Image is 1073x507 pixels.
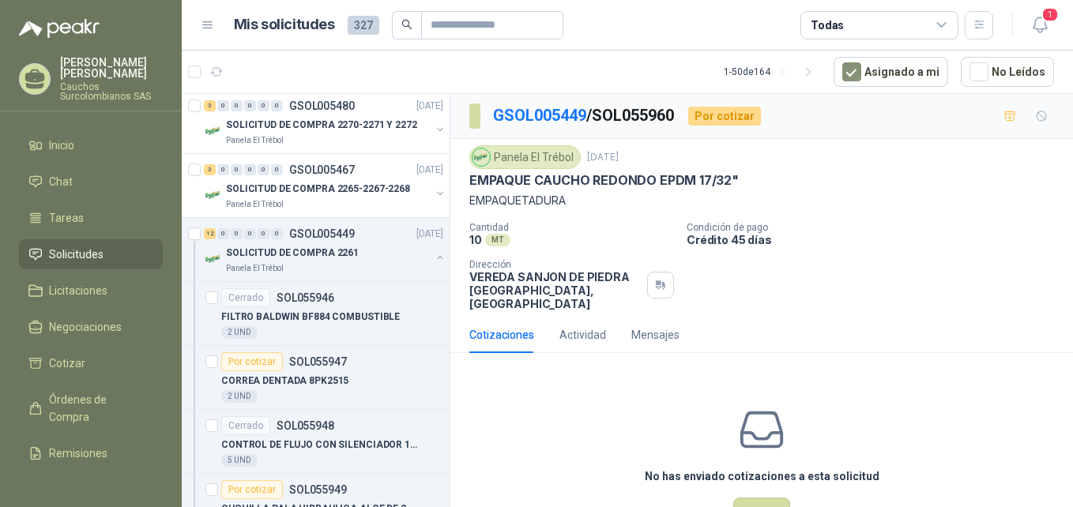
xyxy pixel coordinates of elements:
p: Dirección [469,259,641,270]
a: 3 0 0 0 0 0 GSOL005467[DATE] Company LogoSOLICITUD DE COMPRA 2265-2267-2268Panela El Trébol [204,160,446,211]
div: 0 [217,228,229,239]
span: Negociaciones [49,318,122,336]
div: 0 [271,100,283,111]
span: Licitaciones [49,282,107,299]
div: 12 [204,228,216,239]
span: 327 [348,16,379,35]
p: [PERSON_NAME] [PERSON_NAME] [60,57,163,79]
p: Panela El Trébol [226,262,284,275]
p: [DATE] [587,150,619,165]
div: Por cotizar [221,352,283,371]
div: 0 [231,228,243,239]
div: 0 [271,164,283,175]
a: Chat [19,167,163,197]
a: Cotizar [19,348,163,378]
button: No Leídos [961,57,1054,87]
p: SOLICITUD DE COMPRA 2265-2267-2268 [226,182,410,197]
span: search [401,19,412,30]
span: Órdenes de Compra [49,391,148,426]
p: Cauchos Surcolombianos SAS [60,82,163,101]
p: 10 [469,233,482,246]
p: SOLICITUD DE COMPRA 2270-2271 Y 2272 [226,118,417,133]
span: Chat [49,173,73,190]
div: Panela El Trébol [469,145,581,169]
div: 2 UND [221,326,258,339]
div: 0 [258,100,269,111]
img: Company Logo [204,186,223,205]
div: 0 [231,100,243,111]
a: GSOL005449 [493,106,586,125]
button: Asignado a mi [834,57,948,87]
div: 0 [271,228,283,239]
a: Por cotizarSOL055947CORREA DENTADA 8PK25152 UND [182,346,450,410]
p: EMPAQUE CAUCHO REDONDO EPDM 17/32" [469,172,739,189]
p: EMPAQUETADURA [469,192,1054,209]
div: Mensajes [631,326,680,344]
p: [DATE] [416,99,443,114]
p: / SOL055960 [493,103,676,128]
div: Cotizaciones [469,326,534,344]
img: Company Logo [472,148,490,166]
div: 0 [217,164,229,175]
img: Logo peakr [19,19,100,38]
div: 0 [258,228,269,239]
div: 3 [204,100,216,111]
a: 12 0 0 0 0 0 GSOL005449[DATE] Company LogoSOLICITUD DE COMPRA 2261Panela El Trébol [204,224,446,275]
p: FILTRO BALDWIN BF884 COMBUSTIBLE [221,310,400,325]
p: VEREDA SANJON DE PIEDRA [GEOGRAPHIC_DATA] , [GEOGRAPHIC_DATA] [469,270,641,310]
div: 1 - 50 de 164 [724,59,821,84]
p: Condición de pago [687,222,1067,233]
p: SOLICITUD DE COMPRA 2261 [226,246,359,261]
div: 0 [244,164,256,175]
p: CORREA DENTADA 8PK2515 [221,374,348,389]
div: Cerrado [221,416,270,435]
a: Remisiones [19,438,163,468]
div: 0 [244,100,256,111]
button: 1 [1026,11,1054,39]
p: Panela El Trébol [226,198,284,211]
a: Tareas [19,203,163,233]
a: Inicio [19,130,163,160]
div: 0 [258,164,269,175]
div: MT [485,234,510,246]
img: Company Logo [204,122,223,141]
p: [DATE] [416,163,443,178]
p: GSOL005449 [289,228,355,239]
p: [DATE] [416,227,443,242]
p: SOL055946 [277,292,334,303]
div: 0 [244,228,256,239]
div: 2 UND [221,390,258,403]
h3: No has enviado cotizaciones a esta solicitud [645,468,879,485]
a: Solicitudes [19,239,163,269]
div: Por cotizar [221,480,283,499]
img: Company Logo [204,250,223,269]
p: Cantidad [469,222,674,233]
p: Panela El Trébol [226,134,284,147]
a: 3 0 0 0 0 0 GSOL005480[DATE] Company LogoSOLICITUD DE COMPRA 2270-2271 Y 2272Panela El Trébol [204,96,446,147]
p: SOL055949 [289,484,347,495]
a: CerradoSOL055948CONTROL DE FLUJO CON SILENCIADOR 1/45 UND [182,410,450,474]
div: Por cotizar [688,107,761,126]
a: Órdenes de Compra [19,385,163,432]
span: 1 [1041,7,1059,22]
div: 0 [231,164,243,175]
p: SOL055947 [289,356,347,367]
span: Cotizar [49,355,85,372]
p: SOL055948 [277,420,334,431]
div: Cerrado [221,288,270,307]
p: GSOL005480 [289,100,355,111]
div: Todas [811,17,844,34]
div: 3 [204,164,216,175]
a: CerradoSOL055946FILTRO BALDWIN BF884 COMBUSTIBLE2 UND [182,282,450,346]
div: 0 [217,100,229,111]
span: Inicio [49,137,74,154]
p: Crédito 45 días [687,233,1067,246]
span: Tareas [49,209,84,227]
a: Negociaciones [19,312,163,342]
div: Actividad [559,326,606,344]
div: 5 UND [221,454,258,467]
span: Solicitudes [49,246,104,263]
h1: Mis solicitudes [234,13,335,36]
p: GSOL005467 [289,164,355,175]
a: Licitaciones [19,276,163,306]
